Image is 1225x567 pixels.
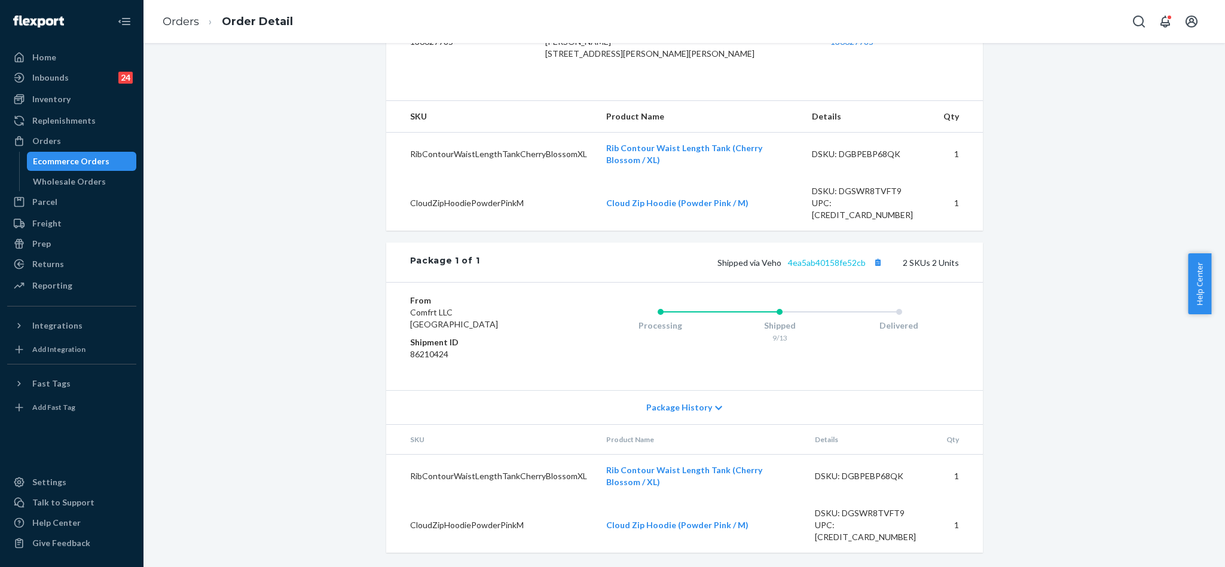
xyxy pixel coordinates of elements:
button: Open account menu [1180,10,1203,33]
div: Freight [32,217,62,229]
div: Shipped [720,320,839,332]
a: Rib Contour Waist Length Tank (Cherry Blossom / XL) [606,143,762,165]
a: Orders [7,131,136,151]
div: Add Fast Tag [32,402,75,412]
div: Inbounds [32,72,69,84]
div: Returns [32,258,64,270]
div: DSKU: DGBPEBP68QK [815,470,927,482]
a: Home [7,48,136,67]
div: DSKU: DGBPEBP68QK [812,148,924,160]
a: Rib Contour Waist Length Tank (Cherry Blossom / XL) [606,465,762,487]
div: Delivered [839,320,959,332]
button: Integrations [7,316,136,335]
a: Reporting [7,276,136,295]
th: Details [805,425,937,455]
div: Add Integration [32,344,85,354]
th: SKU [386,425,597,455]
a: Freight [7,214,136,233]
a: Orders [163,15,199,28]
th: Qty [937,425,983,455]
span: Comfrt LLC [GEOGRAPHIC_DATA] [410,307,498,329]
th: Details [802,101,934,133]
div: Settings [32,476,66,488]
a: Order Detail [222,15,293,28]
span: Shipped via Veho [717,258,886,268]
button: Fast Tags [7,374,136,393]
td: 1 [937,498,983,553]
div: Orders [32,135,61,147]
button: Open Search Box [1127,10,1151,33]
div: 2 SKUs 2 Units [479,255,958,270]
td: 1 [934,176,983,231]
div: UPC: [CREDIT_CARD_NUMBER] [815,519,927,543]
div: Integrations [32,320,83,332]
div: Fast Tags [32,378,71,390]
a: Returns [7,255,136,274]
td: 1 [934,133,983,176]
a: Wholesale Orders [27,172,137,191]
th: SKU [386,101,597,133]
td: 1 [937,455,983,498]
td: RibContourWaistLengthTankCherryBlossomXL [386,455,597,498]
div: Give Feedback [32,537,90,549]
button: Give Feedback [7,534,136,553]
div: Replenishments [32,115,96,127]
a: 4ea5ab40158fe52cb [788,258,866,268]
img: Flexport logo [13,16,64,27]
a: Talk to Support [7,493,136,512]
div: Processing [601,320,720,332]
div: Package 1 of 1 [410,255,480,270]
div: Reporting [32,280,72,292]
div: Wholesale Orders [33,176,106,188]
button: Close Navigation [112,10,136,33]
th: Product Name [597,101,802,133]
button: Help Center [1188,253,1211,314]
td: CloudZipHoodiePowderPinkM [386,176,597,231]
dt: From [410,295,553,307]
button: Open notifications [1153,10,1177,33]
th: Product Name [597,425,805,455]
div: Prep [32,238,51,250]
a: Ecommerce Orders [27,152,137,171]
button: Copy tracking number [870,255,886,270]
span: Package History [646,402,712,413]
a: Add Integration [7,340,136,359]
div: 24 [118,72,133,84]
th: Qty [934,101,983,133]
a: Replenishments [7,111,136,130]
a: Cloud Zip Hoodie (Powder Pink / M) [606,198,749,208]
a: Help Center [7,513,136,532]
div: UPC: [CREDIT_CARD_NUMBER] [812,197,924,221]
div: Help Center [32,517,81,529]
div: Home [32,51,56,63]
div: Ecommerce Orders [33,155,109,167]
td: RibContourWaistLengthTankCherryBlossomXL [386,133,597,176]
dt: Shipment ID [410,336,553,348]
div: Parcel [32,196,57,208]
div: Inventory [32,93,71,105]
div: 9/13 [720,333,839,343]
td: CloudZipHoodiePowderPinkM [386,498,597,553]
a: Settings [7,473,136,492]
a: Prep [7,234,136,253]
a: Add Fast Tag [7,398,136,417]
div: Talk to Support [32,496,94,508]
div: DSKU: DGSWR8TVFT9 [815,507,927,519]
a: Cloud Zip Hoodie (Powder Pink / M) [606,520,749,530]
ol: breadcrumbs [153,4,303,39]
a: Inbounds24 [7,68,136,87]
a: Parcel [7,192,136,212]
a: Inventory [7,90,136,109]
div: DSKU: DGSWR8TVFT9 [812,185,924,197]
dd: 86210424 [410,348,553,360]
